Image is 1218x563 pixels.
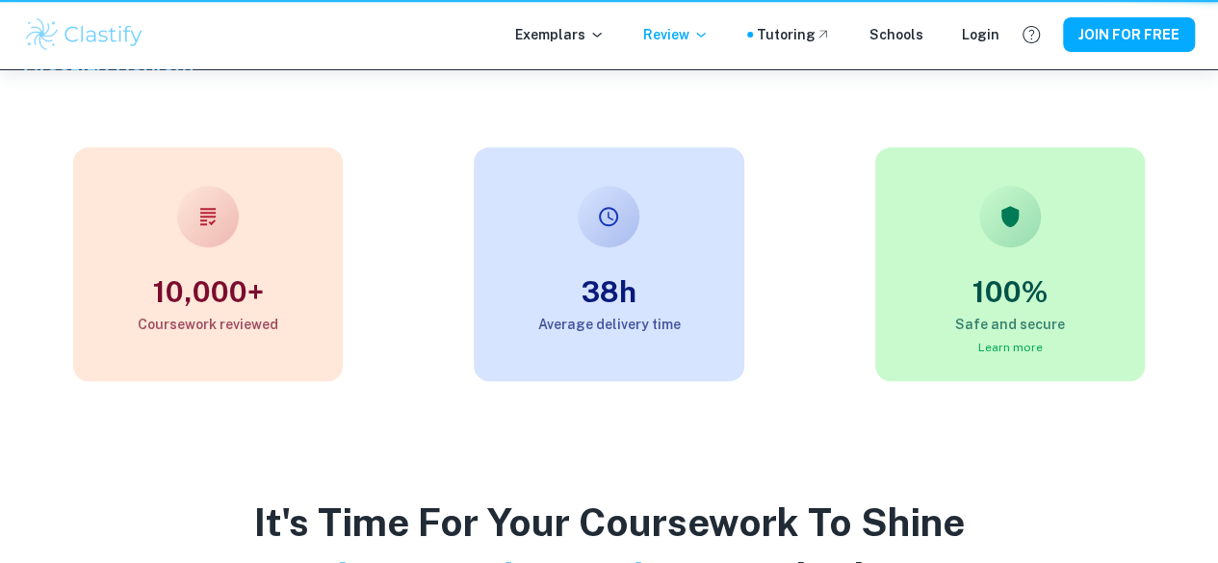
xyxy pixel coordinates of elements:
[73,270,343,314] h3: 10,000+
[73,314,343,335] h6: Coursework reviewed
[757,24,831,45] a: Tutoring
[23,497,1195,548] h2: It's Time For Your Coursework To Shine
[875,314,1145,335] h6: Safe and secure
[977,341,1042,354] a: Learn more
[23,15,145,54] img: Clastify logo
[1063,17,1195,52] button: JOIN FOR FREE
[643,24,709,45] p: Review
[474,314,743,335] h6: Average delivery time
[869,24,923,45] a: Schools
[875,270,1145,314] h3: 100%
[474,270,743,314] h3: 38h
[1015,18,1048,51] button: Help and Feedback
[962,24,999,45] a: Login
[515,24,605,45] p: Exemplars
